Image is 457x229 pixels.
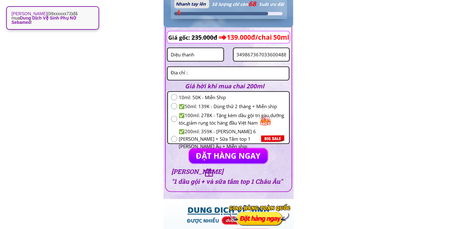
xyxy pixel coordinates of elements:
span: ✅100ml: 278K - Tặng kèm dầu gội trị gàu,dưỡng tóc,giảm rụng tóc hàng đầu Việt Nam [179,112,286,126]
h2: ĐƯỢC NHIỀU [168,218,238,227]
strong: [PERSON_NAME] [11,11,47,16]
input: Họ và Tên: [169,48,222,61]
span: Dung Dịch Vệ Sinh Phụ Nữ Sebamed [11,15,76,25]
h1: DUNG DỊCH VỆ SINH [171,204,286,219]
span: 10ml: 50K - Miễn Ship [179,94,286,101]
span: Số lượng chỉ còn Suất ưu đãi [212,1,284,7]
input: Số điện thoại: [235,48,288,61]
span: 09xxxxxx73 [49,11,71,16]
h2: Giá hời khi mua chai 200ml [185,81,283,91]
p: ( ) đã mua ! [11,11,94,24]
h3: [PERSON_NAME] "1 dầu gội + và sữa tắm top 1 Châu Âu" [171,167,285,187]
h3: 139.000đ/chai 50ml [227,32,306,43]
span: Nhanh tay lên [176,1,206,7]
h3: 235.000đ [191,32,225,43]
h3: dược sĩ khuyên dùng [223,218,270,224]
span: ✅50ml: 139K - Dùng thử 2 tháng + Miễn ship [179,103,286,110]
h3: Giá gốc: [168,33,192,42]
p: ĐẶT HÀNG NGAY [189,148,268,164]
span: ✅200ml: 359K - [PERSON_NAME] 6 [PERSON_NAME] + Sữa Tắm top 1 [PERSON_NAME] Âu + Miễn ship [179,128,286,150]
